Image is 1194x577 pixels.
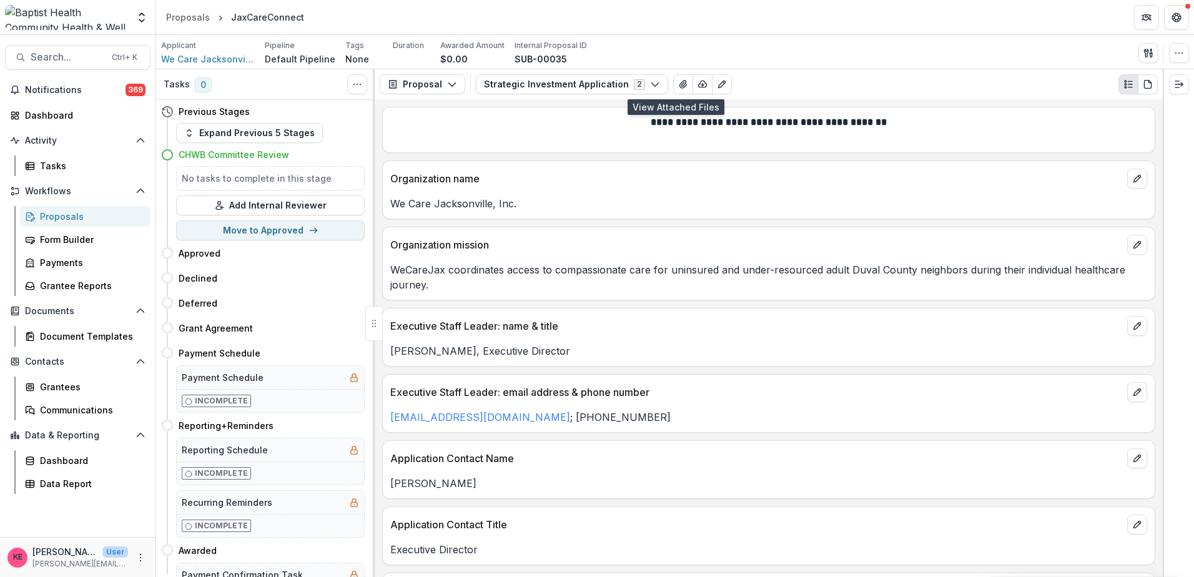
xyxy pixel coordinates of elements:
button: View Attached Files [673,74,693,94]
a: Grantee Reports [20,275,150,296]
p: Incomplete [195,395,248,407]
a: [EMAIL_ADDRESS][DOMAIN_NAME] [390,411,570,423]
div: Proposals [40,210,141,223]
a: Document Templates [20,326,150,347]
a: We Care Jacksonville, Inc. [161,52,255,66]
p: Organization mission [390,237,1122,252]
button: Open Data & Reporting [5,425,150,445]
p: [PERSON_NAME][EMAIL_ADDRESS][DOMAIN_NAME] [32,558,128,570]
button: Open Contacts [5,352,150,372]
button: Open Workflows [5,181,150,201]
nav: breadcrumb [161,8,309,26]
p: SUB-00035 [515,52,567,66]
button: Open Documents [5,301,150,321]
h4: Payment Schedule [179,347,260,360]
span: Documents [25,306,131,317]
h4: Approved [179,247,220,260]
div: Dashboard [25,109,141,122]
p: [PERSON_NAME] [32,545,97,558]
span: Search... [31,51,104,63]
p: Incomplete [195,468,248,479]
div: Katie E [13,553,22,561]
p: Awarded Amount [440,40,505,51]
button: edit [1127,169,1147,189]
div: Dashboard [40,454,141,467]
a: Dashboard [20,450,150,471]
span: Notifications [25,85,126,96]
h3: Tasks [164,79,190,90]
span: 369 [126,84,146,96]
h5: Recurring Reminders [182,496,272,509]
span: Activity [25,136,131,146]
h4: Reporting+Reminders [179,419,274,432]
a: Tasks [20,155,150,176]
p: None [345,52,369,66]
button: Add Internal Reviewer [176,195,365,215]
h4: Previous Stages [179,105,250,118]
p: Organization name [390,171,1122,186]
h5: No tasks to complete in this stage [182,172,359,185]
span: Contacts [25,357,131,367]
div: Ctrl + K [109,51,140,64]
button: Open Activity [5,131,150,150]
h4: Declined [179,272,217,285]
p: Applicant [161,40,196,51]
p: Incomplete [195,520,248,531]
span: 0 [195,77,212,92]
button: More [133,550,148,565]
button: Notifications369 [5,80,150,100]
a: Form Builder [20,229,150,250]
a: Dashboard [5,105,150,126]
div: Payments [40,256,141,269]
p: Pipeline [265,40,295,51]
button: Expand Previous 5 Stages [176,123,323,143]
p: ; [PHONE_NUMBER] [390,410,1147,425]
button: Edit as form [712,74,732,94]
div: Tasks [40,159,141,172]
button: Move to Approved [176,220,365,240]
p: Duration [393,40,424,51]
h4: CHWB Committee Review [179,148,289,161]
p: User [102,546,128,558]
h4: Grant Agreement [179,322,253,335]
button: edit [1127,515,1147,535]
p: [PERSON_NAME], Executive Director [390,343,1147,358]
p: Application Contact Title [390,517,1122,532]
button: edit [1127,448,1147,468]
div: Form Builder [40,233,141,246]
p: Tags [345,40,364,51]
button: PDF view [1138,74,1158,94]
div: Proposals [166,11,210,24]
span: Workflows [25,186,131,197]
button: edit [1127,235,1147,255]
div: Data Report [40,477,141,490]
button: Open entity switcher [133,5,150,30]
div: Document Templates [40,330,141,343]
button: Search... [5,45,150,70]
div: JaxCareConnect [231,11,304,24]
img: Baptist Health Community Health & Well Being logo [5,5,128,30]
a: Proposals [161,8,215,26]
button: Proposal [380,74,465,94]
p: Default Pipeline [265,52,335,66]
a: Grantees [20,377,150,397]
p: Executive Staff Leader: name & title [390,318,1122,333]
button: edit [1127,316,1147,336]
button: Partners [1134,5,1159,30]
p: [PERSON_NAME] [390,476,1147,491]
div: Grantee Reports [40,279,141,292]
h5: Payment Schedule [182,371,264,384]
a: Proposals [20,206,150,227]
button: Plaintext view [1118,74,1138,94]
div: Grantees [40,380,141,393]
a: Communications [20,400,150,420]
p: Executive Staff Leader: email address & phone number [390,385,1122,400]
h4: Awarded [179,544,217,557]
p: Internal Proposal ID [515,40,587,51]
h4: Deferred [179,297,217,310]
button: Get Help [1164,5,1189,30]
button: Expand right [1169,74,1189,94]
p: Application Contact Name [390,451,1122,466]
span: Data & Reporting [25,430,131,441]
